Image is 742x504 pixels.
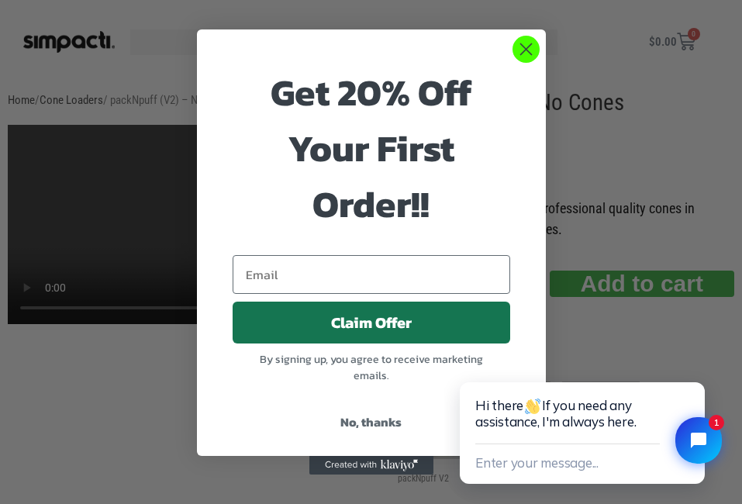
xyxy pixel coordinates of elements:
[233,302,510,343] button: Claim Offer
[260,351,483,384] span: By signing up, you agree to receive marketing emails.
[271,64,472,232] span: Get 20% Off Your First Order!!
[233,255,510,294] input: Email
[309,456,433,475] a: Created with Klaviyo - opens in a new tab
[233,407,510,437] button: No, thanks
[512,36,540,63] button: Close dialog
[444,333,742,504] iframe: Tidio Chat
